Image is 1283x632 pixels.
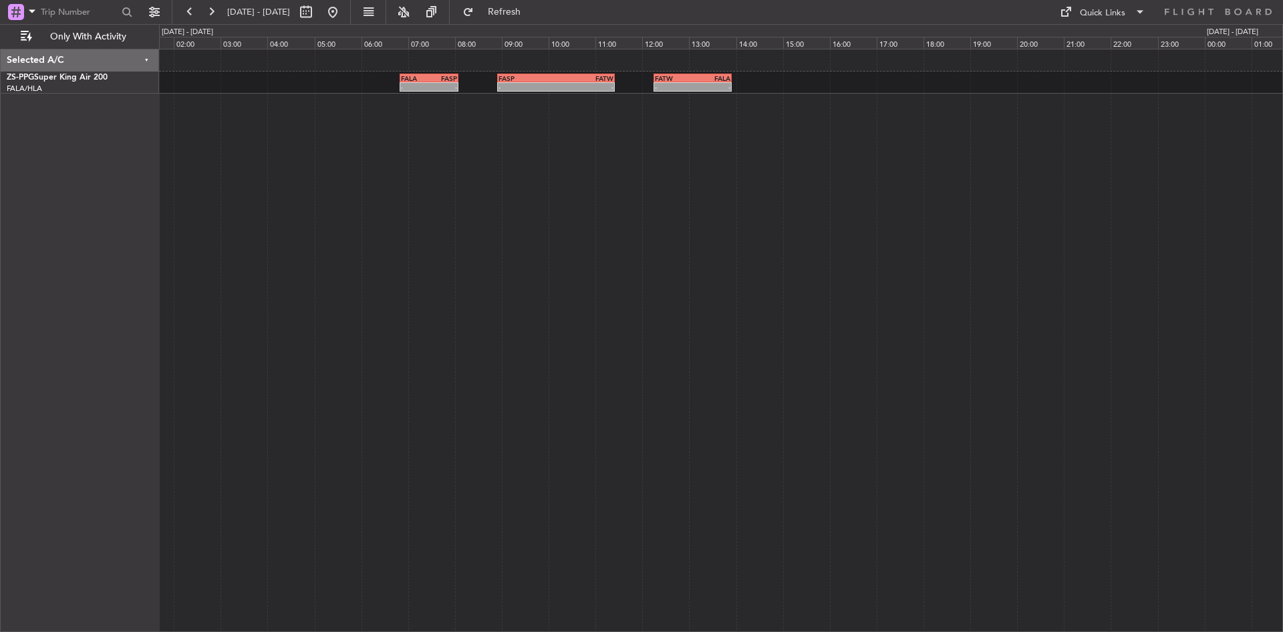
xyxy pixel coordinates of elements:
[877,37,923,49] div: 17:00
[401,74,429,82] div: FALA
[7,74,108,82] a: ZS-PPGSuper King Air 200
[162,27,213,38] div: [DATE] - [DATE]
[923,37,970,49] div: 18:00
[456,1,537,23] button: Refresh
[1080,7,1125,20] div: Quick Links
[174,37,221,49] div: 02:00
[267,37,314,49] div: 04:00
[693,74,731,82] div: FALA
[315,37,362,49] div: 05:00
[498,83,556,91] div: -
[15,26,145,47] button: Only With Activity
[1158,37,1205,49] div: 23:00
[1017,37,1064,49] div: 20:00
[7,74,34,82] span: ZS-PPG
[736,37,783,49] div: 14:00
[408,37,455,49] div: 07:00
[830,37,877,49] div: 16:00
[595,37,642,49] div: 11:00
[429,83,457,91] div: -
[498,74,556,82] div: FASP
[783,37,830,49] div: 15:00
[1207,27,1258,38] div: [DATE] - [DATE]
[35,32,141,41] span: Only With Activity
[689,37,736,49] div: 13:00
[1064,37,1111,49] div: 21:00
[1205,37,1252,49] div: 00:00
[227,6,290,18] span: [DATE] - [DATE]
[642,37,689,49] div: 12:00
[1053,1,1152,23] button: Quick Links
[693,83,731,91] div: -
[429,74,457,82] div: FASP
[556,74,613,82] div: FATW
[1111,37,1157,49] div: 22:00
[476,7,533,17] span: Refresh
[41,2,118,22] input: Trip Number
[655,74,693,82] div: FATW
[970,37,1017,49] div: 19:00
[549,37,595,49] div: 10:00
[221,37,267,49] div: 03:00
[362,37,408,49] div: 06:00
[556,83,613,91] div: -
[655,83,693,91] div: -
[455,37,502,49] div: 08:00
[401,83,429,91] div: -
[7,84,42,94] a: FALA/HLA
[502,37,549,49] div: 09:00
